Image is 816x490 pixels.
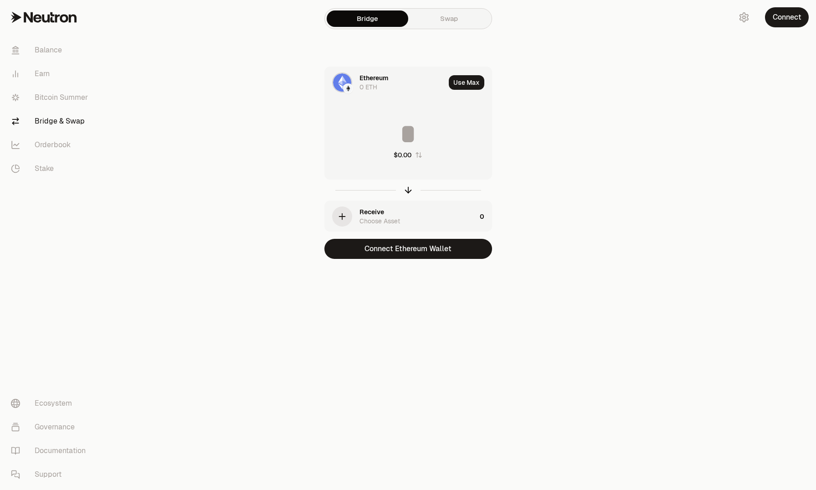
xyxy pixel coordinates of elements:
a: Documentation [4,439,98,463]
a: Orderbook [4,133,98,157]
a: Earn [4,62,98,86]
a: Governance [4,415,98,439]
button: Use Max [449,75,484,90]
a: Support [4,463,98,486]
div: Receive [359,207,384,217]
button: Connect [765,7,809,27]
button: ReceiveChoose Asset0 [325,201,492,232]
a: Bridge & Swap [4,109,98,133]
div: ReceiveChoose Asset [325,201,476,232]
button: $0.00 [394,150,422,160]
a: Stake [4,157,98,181]
a: Balance [4,38,98,62]
div: Ethereum [359,73,388,83]
a: Ecosystem [4,392,98,415]
div: Choose Asset [359,217,400,226]
button: Connect Ethereum Wallet [324,239,492,259]
a: Swap [408,10,490,27]
a: Bridge [327,10,408,27]
img: Ethereum Logo [344,84,352,93]
div: $0.00 [394,150,411,160]
img: ETH Logo [333,73,351,92]
div: 0 ETH [359,83,377,92]
div: ETH LogoEthereum LogoEthereum0 ETH [325,67,445,98]
div: 0 [480,201,492,232]
a: Bitcoin Summer [4,86,98,109]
